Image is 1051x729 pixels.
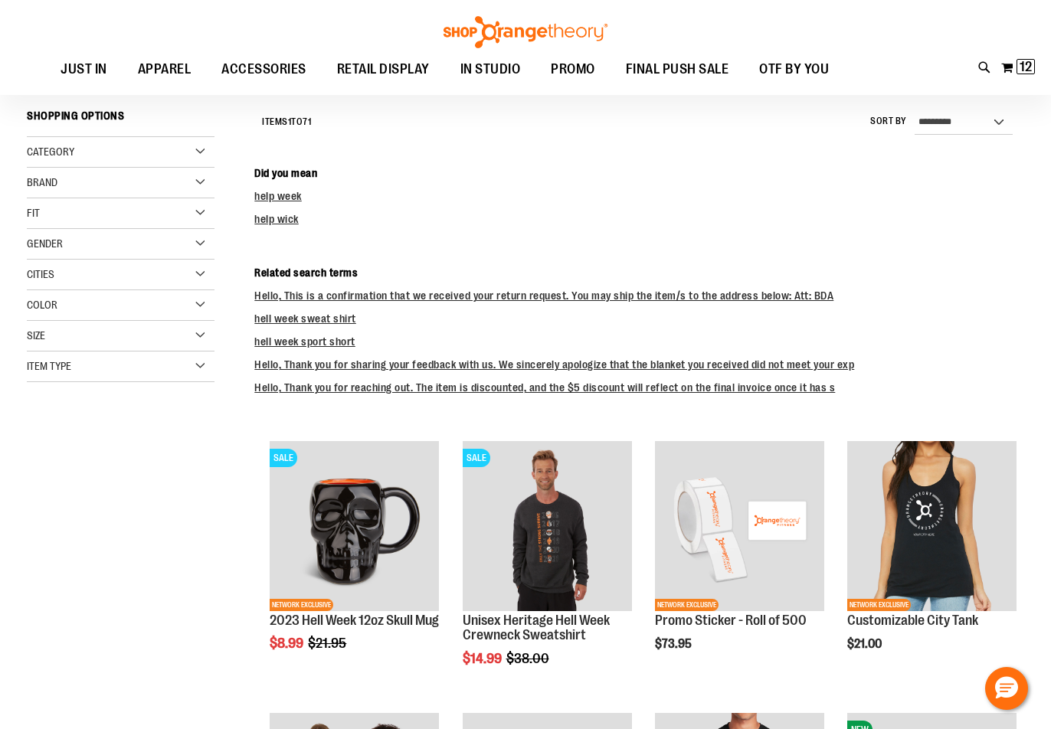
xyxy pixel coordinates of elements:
a: help week [254,190,302,202]
span: NETWORK EXCLUSIVE [655,599,719,611]
a: Promo Sticker - Roll of 500 [655,613,807,628]
strong: Shopping Options [27,103,214,137]
a: hell week sweat shirt [254,312,356,325]
a: hell week sport short [254,335,355,348]
a: JUST IN [45,52,123,87]
span: 1 [288,116,292,127]
img: Product image for Unisex Heritage Hell Week Crewneck Sweatshirt [463,441,632,610]
span: $73.95 [655,637,694,651]
a: PROMO [535,52,611,87]
span: Cities [27,268,54,280]
div: product [262,433,447,690]
label: Sort By [870,115,907,128]
span: OTF BY YOU [759,52,829,87]
span: SALE [270,449,297,467]
a: Product image for Customizable City TankNETWORK EXCLUSIVE [847,441,1017,613]
span: APPAREL [138,52,192,87]
span: Item Type [27,360,71,372]
a: FINAL PUSH SALE [611,52,745,87]
div: product [647,433,832,690]
dt: Related search terms [254,265,1024,280]
img: Product image for Hell Week 12oz Skull Mug [270,441,439,610]
span: Fit [27,207,40,219]
span: Brand [27,176,57,188]
span: 71 [303,116,311,127]
span: NETWORK EXCLUSIVE [270,599,333,611]
a: Hello, Thank you for reaching out. The item is discounted, and the $5 discount will reflect on th... [254,381,835,394]
img: Product image for Customizable City Tank [847,441,1017,610]
a: Hello, This is a confirmation that we received your return request. You may ship the item/s to th... [254,289,833,302]
a: RETAIL DISPLAY [322,52,445,87]
span: Gender [27,237,63,250]
span: PROMO [551,52,595,87]
dt: Did you mean [254,165,1024,181]
span: ACCESSORIES [221,52,306,87]
span: FINAL PUSH SALE [626,52,729,87]
a: Product image for Unisex Heritage Hell Week Crewneck SweatshirtSALE [463,441,632,613]
img: Shop Orangetheory [441,16,610,48]
span: $21.95 [308,636,349,651]
span: $8.99 [270,636,306,651]
h2: Items to [262,110,311,134]
a: Customizable City Tank [847,613,978,628]
span: SALE [463,449,490,467]
a: help wick [254,213,299,225]
a: OTF BY YOU [744,52,844,87]
span: $21.00 [847,637,884,651]
a: ACCESSORIES [206,52,322,87]
span: Category [27,145,74,158]
a: APPAREL [123,52,207,87]
a: Hello, Thank you for sharing your feedback with us. We sincerely apologize that the blanket you r... [254,358,854,371]
div: product [455,433,640,705]
img: Promo Sticker - Roll of 500 [655,441,824,610]
span: IN STUDIO [460,52,521,87]
button: Hello, have a question? Let’s chat. [985,667,1028,710]
span: JUST IN [61,52,107,87]
a: Product image for Hell Week 12oz Skull MugSALENETWORK EXCLUSIVE [270,441,439,613]
a: 2023 Hell Week 12oz Skull Mug [270,613,439,628]
a: Unisex Heritage Hell Week Crewneck Sweatshirt [463,613,610,643]
span: RETAIL DISPLAY [337,52,430,87]
span: $38.00 [506,651,552,666]
span: Size [27,329,45,342]
span: NETWORK EXCLUSIVE [847,599,911,611]
div: product [840,433,1024,690]
span: $14.99 [463,651,504,666]
span: 12 [1020,59,1032,74]
a: IN STUDIO [445,52,536,87]
span: Color [27,299,57,311]
a: Promo Sticker - Roll of 500NETWORK EXCLUSIVE [655,441,824,613]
